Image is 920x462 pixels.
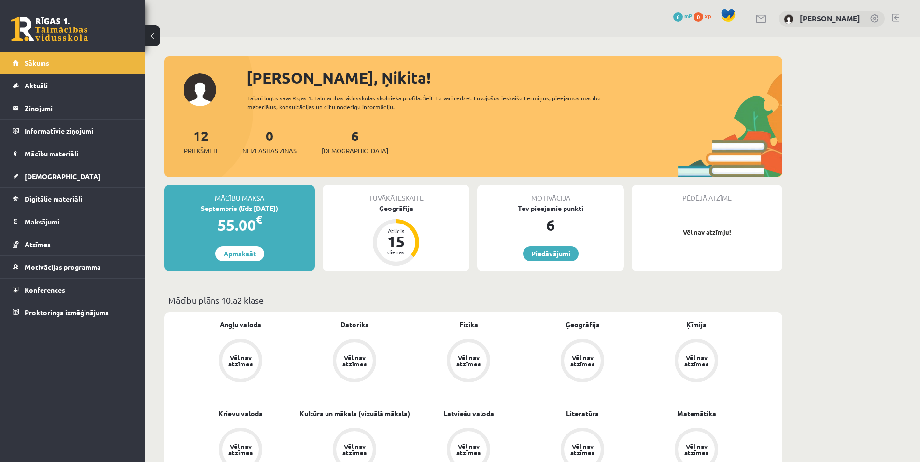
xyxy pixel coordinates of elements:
[215,246,264,261] a: Apmaksāt
[443,408,494,419] a: Latviešu valoda
[247,94,618,111] div: Laipni lūgts savā Rīgas 1. Tālmācības vidusskolas skolnieka profilā. Šeit Tu vari redzēt tuvojošo...
[13,210,133,233] a: Maksājumi
[566,408,599,419] a: Literatūra
[13,142,133,165] a: Mācību materiāli
[25,149,78,158] span: Mācību materiāli
[184,146,217,155] span: Priekšmeti
[13,97,133,119] a: Ziņojumi
[246,66,782,89] div: [PERSON_NAME], Ņikita!
[164,185,315,203] div: Mācību maksa
[13,188,133,210] a: Digitālie materiāli
[683,443,710,456] div: Vēl nav atzīmes
[11,17,88,41] a: Rīgas 1. Tālmācības vidusskola
[25,81,48,90] span: Aktuāli
[184,127,217,155] a: 12Priekšmeti
[25,58,49,67] span: Sākums
[25,97,133,119] legend: Ziņojumi
[25,120,133,142] legend: Informatīvie ziņojumi
[382,228,410,234] div: Atlicis
[13,74,133,97] a: Aktuāli
[683,354,710,367] div: Vēl nav atzīmes
[459,320,478,330] a: Fizika
[382,234,410,249] div: 15
[694,12,703,22] span: 0
[477,213,624,237] div: 6
[220,320,261,330] a: Angļu valoda
[184,339,297,384] a: Vēl nav atzīmes
[13,52,133,74] a: Sākums
[25,285,65,294] span: Konferences
[25,210,133,233] legend: Maksājumi
[569,354,596,367] div: Vēl nav atzīmes
[784,14,793,24] img: Ņikita Ņemiro
[632,185,782,203] div: Pēdējā atzīme
[569,443,596,456] div: Vēl nav atzīmes
[411,339,525,384] a: Vēl nav atzīmes
[455,443,482,456] div: Vēl nav atzīmes
[25,263,101,271] span: Motivācijas programma
[673,12,692,20] a: 6 mP
[13,256,133,278] a: Motivācijas programma
[25,172,100,181] span: [DEMOGRAPHIC_DATA]
[455,354,482,367] div: Vēl nav atzīmes
[341,443,368,456] div: Vēl nav atzīmes
[322,127,388,155] a: 6[DEMOGRAPHIC_DATA]
[694,12,716,20] a: 0 xp
[800,14,860,23] a: [PERSON_NAME]
[673,12,683,22] span: 6
[299,408,410,419] a: Kultūra un māksla (vizuālā māksla)
[242,146,297,155] span: Neizlasītās ziņas
[256,212,262,226] span: €
[677,408,716,419] a: Matemātika
[477,203,624,213] div: Tev pieejamie punkti
[164,213,315,237] div: 55.00
[323,203,469,267] a: Ģeogrāfija Atlicis 15 dienas
[13,301,133,323] a: Proktoringa izmēģinājums
[25,308,109,317] span: Proktoringa izmēģinājums
[227,354,254,367] div: Vēl nav atzīmes
[227,443,254,456] div: Vēl nav atzīmes
[525,339,639,384] a: Vēl nav atzīmes
[13,279,133,301] a: Konferences
[168,294,778,307] p: Mācību plāns 10.a2 klase
[684,12,692,20] span: mP
[686,320,707,330] a: Ķīmija
[13,165,133,187] a: [DEMOGRAPHIC_DATA]
[566,320,600,330] a: Ģeogrāfija
[382,249,410,255] div: dienas
[25,195,82,203] span: Digitālie materiāli
[297,339,411,384] a: Vēl nav atzīmes
[341,354,368,367] div: Vēl nav atzīmes
[322,146,388,155] span: [DEMOGRAPHIC_DATA]
[323,185,469,203] div: Tuvākā ieskaite
[523,246,579,261] a: Piedāvājumi
[164,203,315,213] div: Septembris (līdz [DATE])
[25,240,51,249] span: Atzīmes
[13,233,133,255] a: Atzīmes
[637,227,778,237] p: Vēl nav atzīmju!
[242,127,297,155] a: 0Neizlasītās ziņas
[477,185,624,203] div: Motivācija
[705,12,711,20] span: xp
[639,339,753,384] a: Vēl nav atzīmes
[13,120,133,142] a: Informatīvie ziņojumi
[340,320,369,330] a: Datorika
[218,408,263,419] a: Krievu valoda
[323,203,469,213] div: Ģeogrāfija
